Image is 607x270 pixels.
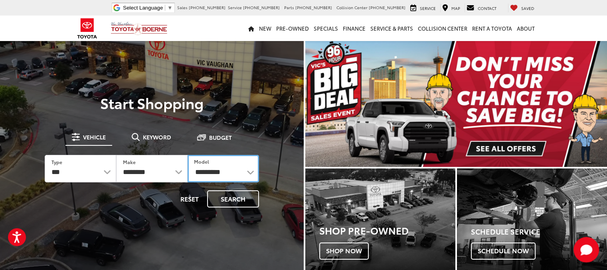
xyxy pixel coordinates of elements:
[319,243,369,259] span: Shop Now
[228,4,242,10] span: Service
[573,237,599,262] svg: Start Chat
[573,237,599,262] button: Toggle Chat Window
[194,158,209,165] label: Model
[111,22,168,35] img: Vic Vaughan Toyota of Boerne
[167,5,172,11] span: ▼
[207,190,259,207] button: Search
[123,158,136,165] label: Make
[369,4,405,10] span: [PHONE_NUMBER]
[508,4,536,12] a: My Saved Vehicles
[440,4,462,12] a: Map
[246,16,257,41] a: Home
[471,228,607,236] h4: Schedule Service
[451,5,460,11] span: Map
[243,4,280,10] span: [PHONE_NUMBER]
[295,4,332,10] span: [PHONE_NUMBER]
[34,95,270,111] p: Start Shopping
[340,16,368,41] a: Finance
[51,158,62,165] label: Type
[274,16,311,41] a: Pre-Owned
[470,16,514,41] a: Rent a Toyota
[471,243,536,259] span: Schedule Now
[123,5,163,11] span: Select Language
[177,4,188,10] span: Sales
[408,4,438,12] a: Service
[420,5,436,11] span: Service
[415,16,470,41] a: Collision Center
[319,225,455,235] h3: Shop Pre-Owned
[336,4,368,10] span: Collision Center
[209,135,232,140] span: Budget
[284,4,294,10] span: Parts
[368,16,415,41] a: Service & Parts: Opens in a new tab
[465,4,498,12] a: Contact
[123,5,172,11] a: Select Language​
[72,16,102,41] img: Toyota
[311,16,340,41] a: Specials
[478,5,496,11] span: Contact
[143,134,171,140] span: Keyword
[189,4,225,10] span: [PHONE_NUMBER]
[257,16,274,41] a: New
[174,190,206,207] button: Reset
[83,134,106,140] span: Vehicle
[514,16,537,41] a: About
[521,5,534,11] span: Saved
